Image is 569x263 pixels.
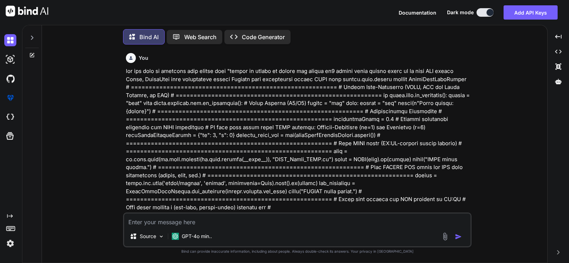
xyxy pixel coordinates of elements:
[4,34,16,46] img: darkChat
[139,33,159,41] p: Bind AI
[158,233,164,240] img: Pick Models
[441,232,449,241] img: attachment
[140,233,156,240] p: Source
[447,9,474,16] span: Dark mode
[242,33,285,41] p: Code Generator
[4,92,16,104] img: premium
[4,237,16,249] img: settings
[184,33,217,41] p: Web Search
[455,233,462,240] img: icon
[504,5,558,20] button: Add API Keys
[123,249,472,254] p: Bind can provide inaccurate information, including about people. Always double-check its answers....
[4,73,16,85] img: githubDark
[4,111,16,123] img: cloudideIcon
[6,6,48,16] img: Bind AI
[172,233,179,240] img: GPT-4o mini
[182,233,212,240] p: GPT-4o min..
[399,9,436,16] button: Documentation
[399,10,436,16] span: Documentation
[139,54,148,62] h6: You
[4,53,16,65] img: darkAi-studio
